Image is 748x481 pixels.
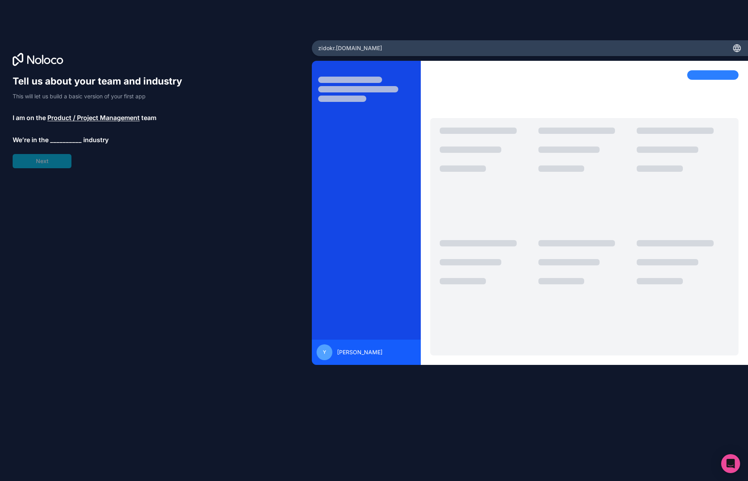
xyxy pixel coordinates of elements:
span: We’re in the [13,135,49,145]
div: Open Intercom Messenger [721,454,740,473]
span: __________ [50,135,82,145]
span: [PERSON_NAME] [337,348,382,356]
span: zidokr .[DOMAIN_NAME] [318,44,382,52]
span: industry [83,135,109,145]
h1: Tell us about your team and industry [13,75,189,88]
span: Product / Project Management [47,113,140,122]
span: team [141,113,156,122]
span: I am on the [13,113,46,122]
p: This will let us build a basic version of your first app [13,92,189,100]
span: Y [323,349,326,355]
